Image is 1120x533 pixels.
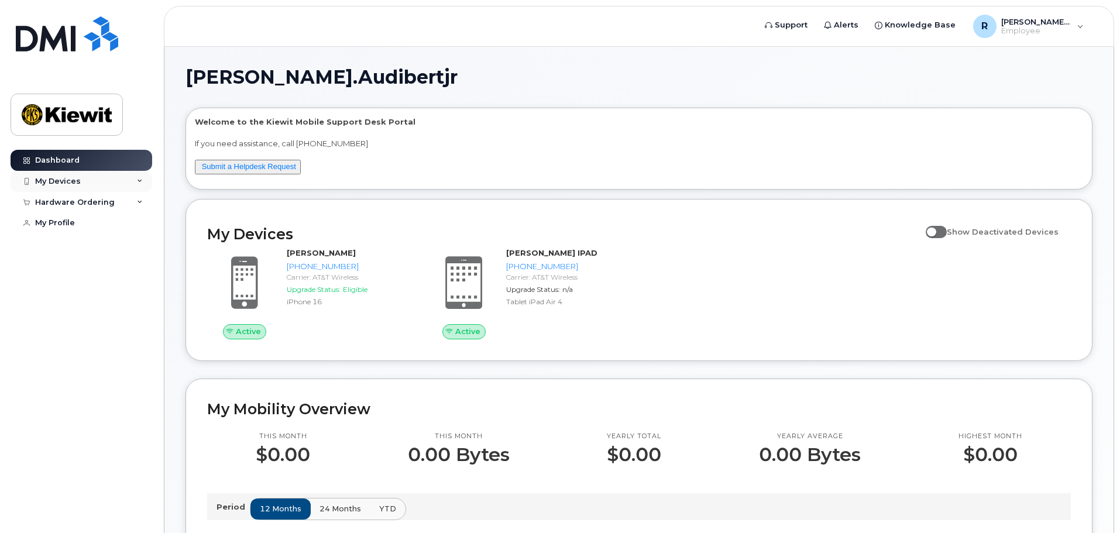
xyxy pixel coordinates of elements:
[947,227,1059,236] span: Show Deactivated Devices
[195,138,1083,149] p: If you need assistance, call [PHONE_NUMBER]
[455,326,480,337] span: Active
[207,225,920,243] h2: My Devices
[926,221,935,230] input: Show Deactivated Devices
[287,248,356,257] strong: [PERSON_NAME]
[506,248,597,257] strong: [PERSON_NAME] IPAD
[427,247,632,339] a: Active[PERSON_NAME] IPAD[PHONE_NUMBER]Carrier: AT&T WirelessUpgrade Status:n/aTablet iPad Air 4
[319,503,361,514] span: 24 months
[207,247,413,339] a: Active[PERSON_NAME][PHONE_NUMBER]Carrier: AT&T WirelessUpgrade Status:EligibleiPhone 16
[236,326,261,337] span: Active
[287,272,408,282] div: Carrier: AT&T Wireless
[256,444,310,465] p: $0.00
[562,285,573,294] span: n/a
[506,297,627,307] div: Tablet iPad Air 4
[217,501,250,513] p: Period
[343,285,367,294] span: Eligible
[408,432,510,441] p: This month
[958,432,1022,441] p: Highest month
[506,261,627,272] div: [PHONE_NUMBER]
[287,261,408,272] div: [PHONE_NUMBER]
[195,160,301,174] button: Submit a Helpdesk Request
[202,162,296,171] a: Submit a Helpdesk Request
[207,400,1071,418] h2: My Mobility Overview
[287,285,341,294] span: Upgrade Status:
[607,432,661,441] p: Yearly total
[607,444,661,465] p: $0.00
[506,285,560,294] span: Upgrade Status:
[408,444,510,465] p: 0.00 Bytes
[379,503,396,514] span: YTD
[287,297,408,307] div: iPhone 16
[759,432,861,441] p: Yearly average
[759,444,861,465] p: 0.00 Bytes
[256,432,310,441] p: This month
[185,68,458,86] span: [PERSON_NAME].Audibertjr
[958,444,1022,465] p: $0.00
[506,272,627,282] div: Carrier: AT&T Wireless
[1069,482,1111,524] iframe: Messenger Launcher
[195,116,1083,128] p: Welcome to the Kiewit Mobile Support Desk Portal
